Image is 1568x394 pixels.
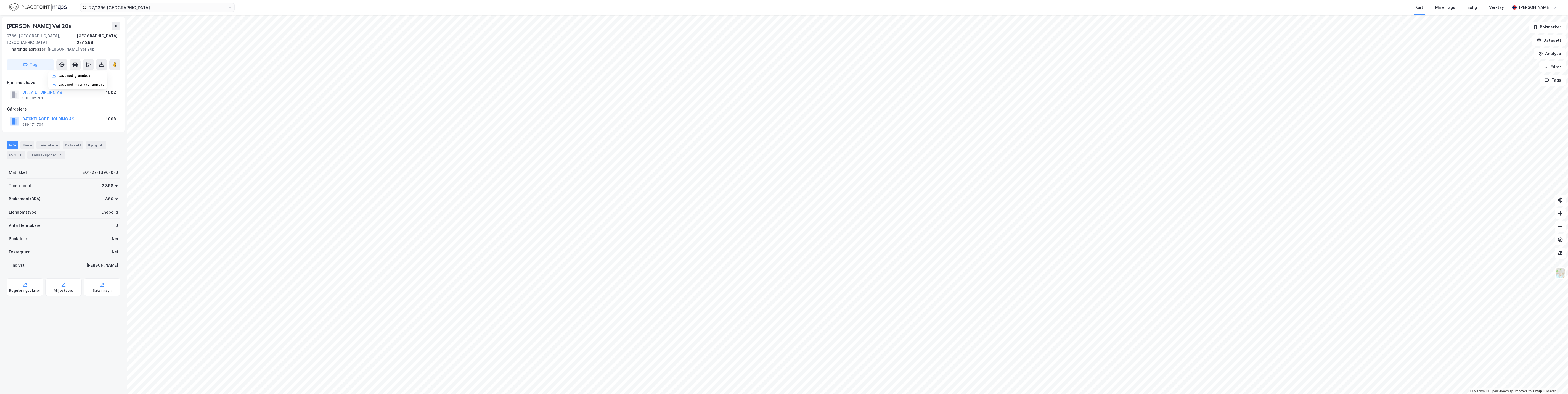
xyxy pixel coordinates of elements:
div: Bolig [1467,4,1477,11]
div: Datasett [63,141,83,149]
div: 0766, [GEOGRAPHIC_DATA], [GEOGRAPHIC_DATA] [7,33,77,46]
div: Nei [112,249,118,255]
div: Enebolig [101,209,118,216]
div: Leietakere [36,141,60,149]
div: 2 398 ㎡ [102,182,118,189]
div: Punktleie [9,235,27,242]
div: Hjemmelshaver [7,79,120,86]
div: Tomteareal [9,182,31,189]
button: Filter [1539,61,1566,72]
div: Festegrunn [9,249,30,255]
button: Datasett [1532,35,1566,46]
iframe: Chat Widget [1540,367,1568,394]
div: 100% [106,116,117,122]
div: Transaksjoner [27,151,65,159]
div: 989 171 704 [22,122,44,127]
div: [PERSON_NAME] Vei 20b [7,46,116,52]
div: Mine Tags [1435,4,1455,11]
div: [PERSON_NAME] [1519,4,1550,11]
a: OpenStreetMap [1487,389,1513,393]
div: Verktøy [1489,4,1504,11]
input: Søk på adresse, matrikkel, gårdeiere, leietakere eller personer [87,3,228,12]
div: Matrikkel [9,169,27,176]
div: Miljøstatus [54,288,73,293]
a: Mapbox [1470,389,1485,393]
div: Gårdeiere [7,106,120,112]
div: Kart [1415,4,1423,11]
div: 301-27-1396-0-0 [82,169,118,176]
div: Kontrollprogram for chat [1540,367,1568,394]
div: 981 602 781 [22,96,43,100]
div: Antall leietakere [9,222,41,229]
div: Bruksareal (BRA) [9,196,41,202]
div: Tinglyst [9,262,25,269]
div: 380 ㎡ [105,196,118,202]
div: 7 [57,152,63,158]
div: Eiendomstype [9,209,36,216]
div: Last ned matrikkelrapport [58,82,104,87]
div: 0 [115,222,118,229]
div: Saksinnsyn [93,288,112,293]
button: Tag [7,59,54,70]
div: [PERSON_NAME] Vei 20a [7,22,73,30]
div: Reguleringsplaner [9,288,40,293]
div: [GEOGRAPHIC_DATA], 27/1396 [77,33,120,46]
div: Bygg [86,141,106,149]
button: Bokmerker [1529,22,1566,33]
button: Tags [1540,75,1566,86]
div: 100% [106,89,117,96]
div: 4 [98,142,104,148]
div: ESG [7,151,25,159]
button: Analyse [1534,48,1566,59]
img: Z [1555,268,1566,278]
div: Eiere [20,141,34,149]
span: Tilhørende adresser: [7,47,47,51]
a: Improve this map [1515,389,1542,393]
img: logo.f888ab2527a4732fd821a326f86c7f29.svg [9,2,67,12]
div: Info [7,141,18,149]
div: [PERSON_NAME] [86,262,118,269]
div: 1 [17,152,23,158]
div: Nei [112,235,118,242]
div: Last ned grunnbok [58,73,90,78]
